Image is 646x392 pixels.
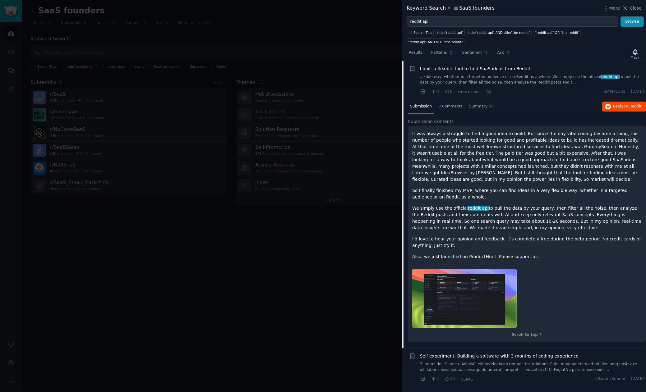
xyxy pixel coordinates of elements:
[631,376,644,382] span: [DATE]
[535,30,580,35] div: "reddit api" OR "the reddit"
[467,206,489,211] span: reddit api
[622,5,642,11] button: Close
[461,377,473,381] span: r/SaaS
[420,362,644,372] a: 7 loremi dol, S ame c AdipisCi elit seddoeiusm tempor. Inc utlabore, E dol magnaa enim ad mi. Ven...
[455,89,456,95] span: ·
[407,4,495,12] div: Keyword Search SaaS founders
[445,376,455,382] span: 19
[412,187,642,200] p: So I finally finished my MVP, where you can find ideas in a very flexible way, whether in a targe...
[407,16,618,27] input: Try a keyword related to your business
[427,376,429,382] span: ·
[427,89,429,95] span: ·
[431,376,439,382] span: 3
[462,50,482,56] span: Sentiment
[628,89,629,94] span: ·
[420,74,644,85] a: ...xible way, whether in a targeted audience or on Reddit as a whole. We simply use the officialr...
[621,16,644,27] button: Browse
[413,30,432,35] span: Search Tips
[408,118,454,125] span: Submission Contents
[445,89,452,94] span: 8
[629,48,642,61] button: Track
[420,353,579,359] a: Self-experiment: Building a software with 3 months of coding experience
[458,90,480,94] span: r/microsaas
[595,376,625,382] span: u/LorenzKrinner
[420,66,532,72] a: I built a flexible tool to find SaaS ideas from Reddit.
[437,30,464,35] div: title:"reddit api"
[457,376,458,382] span: ·
[602,102,646,112] button: Replyon Reddit
[495,48,513,61] a: Ask
[613,104,642,109] span: Reply
[609,5,620,11] span: More
[631,89,644,94] span: [DATE]
[467,29,532,36] a: title:"reddit api" AND title:"the reddit"
[438,104,463,109] span: 8 Comments
[407,48,425,61] a: Results
[603,5,620,11] button: More
[441,89,442,95] span: ·
[630,5,642,11] span: Close
[431,50,447,56] span: Patterns
[412,269,517,328] img: I built a flexible tool to find SaaS ideas from Reddit.
[407,29,434,36] button: Search Tips
[429,48,455,61] a: Patterns
[441,376,442,382] span: ·
[628,376,629,382] span: ·
[482,89,484,95] span: ·
[460,48,491,61] a: Sentiment
[624,104,642,108] span: on Reddit
[408,40,463,44] div: "reddit api" AND NOT "the reddit"
[534,29,581,36] a: "reddit api" OR "the reddit"
[604,89,625,94] span: u/max1302
[412,205,642,231] p: We simply use the official to pull the data by your query, then filter all the noise, then analyz...
[412,253,642,260] p: Also, we just launched on ProductHunt. Please support us.
[410,104,432,109] span: Submission
[412,130,642,183] p: It was always a struggle to find a good idea to build. But since the day vibe coding became a thi...
[468,30,530,35] div: title:"reddit api" AND title:"the reddit"
[497,50,504,56] span: Ask
[631,55,639,60] div: Track
[431,89,439,94] span: 0
[407,38,464,45] a: "reddit api" AND NOT "the reddit"
[601,75,620,79] span: reddit api
[409,50,422,56] span: Results
[436,29,465,36] a: title:"reddit api"
[469,104,487,109] span: Summary
[448,6,451,11] span: in
[412,236,642,249] p: I'd love to hear your opinion and feedback. It's completely free during the beta period. No credi...
[412,332,642,338] div: Scroll to top ↑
